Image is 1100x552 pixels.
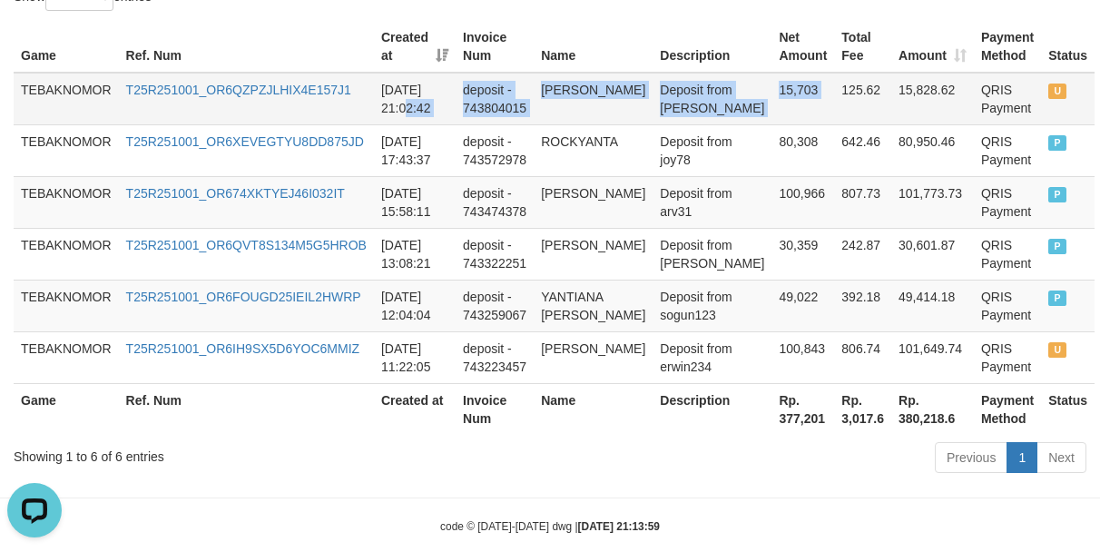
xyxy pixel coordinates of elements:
td: 642.46 [834,124,891,176]
td: 100,966 [771,176,834,228]
td: [PERSON_NAME] [534,331,653,383]
td: Deposit from sogun123 [653,280,771,331]
td: [PERSON_NAME] [534,176,653,228]
td: [PERSON_NAME] [534,73,653,125]
td: 80,950.46 [891,124,974,176]
td: TEBAKNOMOR [14,228,119,280]
td: 15,828.62 [891,73,974,125]
td: 101,649.74 [891,331,974,383]
th: Game [14,21,119,73]
th: Rp. 3,017.6 [834,383,891,435]
a: Previous [935,442,1007,473]
th: Created at [374,383,456,435]
div: Showing 1 to 6 of 6 entries [14,440,445,466]
td: QRIS Payment [974,124,1041,176]
th: Invoice Num [456,383,534,435]
td: TEBAKNOMOR [14,124,119,176]
th: Amount: activate to sort column ascending [891,21,974,73]
th: Rp. 380,218.6 [891,383,974,435]
td: 15,703 [771,73,834,125]
td: TEBAKNOMOR [14,331,119,383]
td: TEBAKNOMOR [14,176,119,228]
th: Created at: activate to sort column ascending [374,21,456,73]
td: QRIS Payment [974,280,1041,331]
td: QRIS Payment [974,176,1041,228]
span: PAID [1048,239,1066,254]
td: 242.87 [834,228,891,280]
td: 125.62 [834,73,891,125]
th: Description [653,21,771,73]
td: 30,359 [771,228,834,280]
small: code © [DATE]-[DATE] dwg | [440,520,660,533]
span: UNPAID [1048,342,1066,358]
td: 100,843 [771,331,834,383]
th: Rp. 377,201 [771,383,834,435]
span: PAID [1048,135,1066,151]
th: Description [653,383,771,435]
a: T25R251001_OR6IH9SX5D6YOC6MMIZ [126,341,360,356]
th: Ref. Num [119,21,374,73]
button: Open LiveChat chat widget [7,7,62,62]
a: T25R251001_OR6QVT8S134M5G5HROB [126,238,367,252]
td: 392.18 [834,280,891,331]
td: Deposit from erwin234 [653,331,771,383]
td: 806.74 [834,331,891,383]
th: Payment Method [974,383,1041,435]
th: Ref. Num [119,383,374,435]
a: T25R251001_OR6XEVEGTYU8DD875JD [126,134,364,149]
td: [PERSON_NAME] [534,228,653,280]
td: YANTIANA [PERSON_NAME] [534,280,653,331]
th: Game [14,383,119,435]
td: [DATE] 15:58:11 [374,176,456,228]
td: [DATE] 12:04:04 [374,280,456,331]
td: deposit - 743804015 [456,73,534,125]
td: 101,773.73 [891,176,974,228]
td: 49,414.18 [891,280,974,331]
td: QRIS Payment [974,331,1041,383]
td: [DATE] 21:02:42 [374,73,456,125]
td: 30,601.87 [891,228,974,280]
td: deposit - 743259067 [456,280,534,331]
strong: [DATE] 21:13:59 [578,520,660,533]
td: Deposit from arv31 [653,176,771,228]
a: Next [1036,442,1086,473]
th: Net Amount [771,21,834,73]
td: [DATE] 13:08:21 [374,228,456,280]
td: deposit - 743223457 [456,331,534,383]
td: [DATE] 17:43:37 [374,124,456,176]
td: QRIS Payment [974,73,1041,125]
a: T25R251001_OR674XKTYEJ46I032IT [126,186,345,201]
td: TEBAKNOMOR [14,280,119,331]
th: Name [534,21,653,73]
th: Status [1041,21,1095,73]
td: QRIS Payment [974,228,1041,280]
th: Name [534,383,653,435]
a: T25R251001_OR6FOUGD25IEIL2HWRP [126,290,361,304]
td: 807.73 [834,176,891,228]
td: TEBAKNOMOR [14,73,119,125]
th: Total Fee [834,21,891,73]
th: Invoice Num [456,21,534,73]
td: deposit - 743474378 [456,176,534,228]
a: T25R251001_OR6QZPZJLHIX4E157J1 [126,83,351,97]
th: Status [1041,383,1095,435]
span: PAID [1048,187,1066,202]
td: deposit - 743322251 [456,228,534,280]
td: [DATE] 11:22:05 [374,331,456,383]
td: deposit - 743572978 [456,124,534,176]
td: 80,308 [771,124,834,176]
td: Deposit from joy78 [653,124,771,176]
span: PAID [1048,291,1066,306]
th: Payment Method [974,21,1041,73]
span: UNPAID [1048,84,1066,99]
td: ROCKYANTA [534,124,653,176]
td: Deposit from [PERSON_NAME] [653,228,771,280]
td: 49,022 [771,280,834,331]
td: Deposit from [PERSON_NAME] [653,73,771,125]
a: 1 [1007,442,1037,473]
